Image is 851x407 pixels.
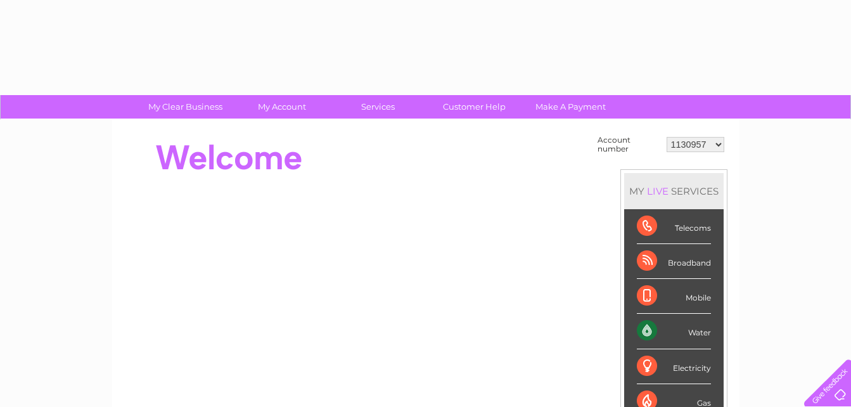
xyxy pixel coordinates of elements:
[133,95,238,119] a: My Clear Business
[624,173,724,209] div: MY SERVICES
[637,279,711,314] div: Mobile
[326,95,430,119] a: Services
[422,95,527,119] a: Customer Help
[637,209,711,244] div: Telecoms
[229,95,334,119] a: My Account
[637,244,711,279] div: Broadband
[637,349,711,384] div: Electricity
[518,95,623,119] a: Make A Payment
[644,185,671,197] div: LIVE
[594,132,663,157] td: Account number
[637,314,711,349] div: Water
